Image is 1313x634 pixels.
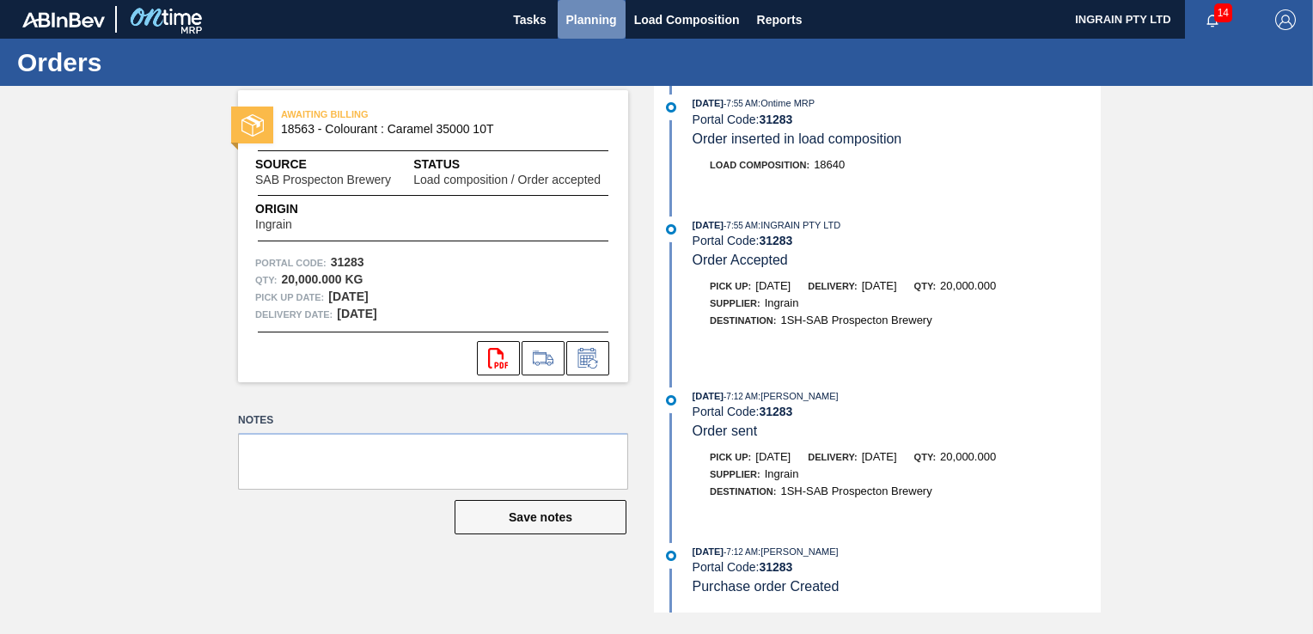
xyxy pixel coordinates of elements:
[566,9,617,30] span: Planning
[862,279,897,292] span: [DATE]
[808,452,857,462] span: Delivery:
[758,98,815,108] span: : Ontime MRP
[724,99,758,108] span: - 7:55 AM
[693,579,840,594] span: Purchase order Created
[765,296,799,309] span: Ingrain
[255,174,391,186] span: SAB Prospecton Brewery
[814,158,845,171] span: 18640
[710,452,751,462] span: Pick up:
[693,391,724,401] span: [DATE]
[780,314,931,326] span: 1SH-SAB Prospecton Brewery
[281,272,363,286] strong: 20,000.000 KG
[1214,3,1232,22] span: 14
[666,395,676,405] img: atual
[255,218,292,231] span: Ingrain
[666,102,676,113] img: atual
[710,281,751,291] span: Pick up:
[1185,8,1240,32] button: Notifications
[710,160,809,170] span: Load Composition :
[566,341,609,375] div: Inform order change
[17,52,322,72] h1: Orders
[241,114,264,137] img: status
[710,469,760,479] span: Supplier:
[724,221,758,230] span: - 7:55 AM
[693,131,902,146] span: Order inserted in load composition
[693,234,1101,247] div: Portal Code:
[337,307,376,320] strong: [DATE]
[710,315,776,326] span: Destination:
[634,9,740,30] span: Load Composition
[328,290,368,303] strong: [DATE]
[693,424,758,438] span: Order sent
[693,98,724,108] span: [DATE]
[758,220,840,230] span: : INGRAIN PTY LTD
[281,106,522,123] span: AWAITING BILLING
[755,279,791,292] span: [DATE]
[693,220,724,230] span: [DATE]
[780,485,931,497] span: 1SH-SAB Prospecton Brewery
[522,341,565,375] div: Go to Load Composition
[693,113,1101,126] div: Portal Code:
[511,9,549,30] span: Tasks
[255,271,277,289] span: Qty :
[693,560,1101,574] div: Portal Code:
[666,224,676,235] img: atual
[758,391,839,401] span: : [PERSON_NAME]
[759,234,792,247] strong: 31283
[477,341,520,375] div: Open PDF file
[255,289,324,306] span: Pick up Date:
[759,405,792,418] strong: 31283
[331,255,364,269] strong: 31283
[255,306,333,323] span: Delivery Date:
[413,155,611,174] span: Status
[758,546,839,557] span: : [PERSON_NAME]
[455,500,626,534] button: Save notes
[914,281,936,291] span: Qty:
[914,452,936,462] span: Qty:
[413,174,601,186] span: Load composition / Order accepted
[808,281,857,291] span: Delivery:
[238,408,628,433] label: Notes
[940,450,996,463] span: 20,000.000
[666,551,676,561] img: atual
[710,298,760,308] span: Supplier:
[724,392,758,401] span: - 7:12 AM
[255,155,413,174] span: Source
[693,253,788,267] span: Order Accepted
[693,546,724,557] span: [DATE]
[724,547,758,557] span: - 7:12 AM
[693,405,1101,418] div: Portal Code:
[757,9,803,30] span: Reports
[940,279,996,292] span: 20,000.000
[862,450,897,463] span: [DATE]
[755,450,791,463] span: [DATE]
[710,486,776,497] span: Destination:
[281,123,593,136] span: 18563 - Colourant : Caramel 35000 10T
[255,200,335,218] span: Origin
[765,467,799,480] span: Ingrain
[22,12,105,27] img: TNhmsLtSVTkK8tSr43FrP2fwEKptu5GPRR3wAAAABJRU5ErkJggg==
[255,254,327,271] span: Portal Code:
[1275,9,1296,30] img: Logout
[759,113,792,126] strong: 31283
[759,560,792,574] strong: 31283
